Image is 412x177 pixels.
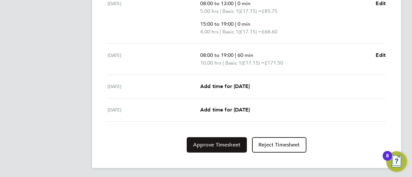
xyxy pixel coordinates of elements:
button: Reject Timesheet [252,137,306,153]
span: Approve Timesheet [193,142,240,148]
a: Add time for [DATE] [200,106,250,114]
span: £171.50 [265,60,283,66]
span: | [220,8,221,14]
span: (£17.15) = [239,8,262,14]
div: [DATE] [108,83,200,90]
span: | [235,21,236,27]
span: Edit [376,0,386,6]
span: | [220,29,221,35]
span: 10.00 hrs [200,60,221,66]
span: Reject Timesheet [258,142,300,148]
div: [DATE] [108,106,200,114]
span: (£17.15) = [239,29,262,35]
div: 8 [386,156,389,164]
span: Edit [376,52,386,58]
span: Basic 1 [222,28,239,36]
span: 08:00 to 19:00 [200,52,234,58]
button: Approve Timesheet [187,137,247,153]
span: 4.00 hrs [200,29,219,35]
span: £85.75 [262,8,277,14]
span: | [223,60,224,66]
span: 60 min [238,52,253,58]
span: 08:00 to 13:00 [200,0,234,6]
span: Basic 1 [225,59,241,67]
span: 0 min [238,0,250,6]
span: £68.60 [262,29,277,35]
a: Add time for [DATE] [200,83,250,90]
span: 0 min [238,21,250,27]
span: | [235,0,236,6]
span: Add time for [DATE] [200,83,250,89]
span: (£17.15) = [241,60,265,66]
span: 15:00 to 19:00 [200,21,234,27]
span: Add time for [DATE] [200,107,250,113]
a: Edit [376,51,386,59]
div: [DATE] [108,51,200,67]
span: 5.00 hrs [200,8,219,14]
button: Open Resource Center, 8 new notifications [386,151,407,172]
span: Basic 1 [222,7,239,15]
span: | [235,52,236,58]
